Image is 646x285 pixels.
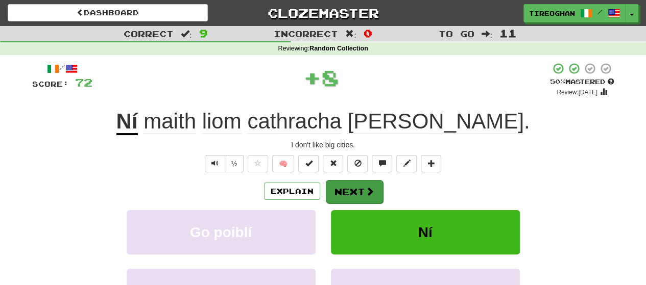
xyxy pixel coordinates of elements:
span: 50 % [550,77,565,86]
button: Discuss sentence (alt+u) [372,155,392,172]
span: 72 [75,76,92,89]
span: cathracha [247,109,341,134]
span: [PERSON_NAME] [347,109,523,134]
button: Add to collection (alt+a) [421,155,441,172]
button: ½ [225,155,244,172]
a: Clozemaster [223,4,423,22]
div: I don't like big cities. [32,140,614,150]
div: Mastered [550,77,614,87]
div: / [32,62,92,75]
span: + [303,62,321,93]
button: Ignore sentence (alt+i) [347,155,368,172]
span: Go poiblí [190,224,252,240]
span: : [345,30,356,38]
button: Reset to 0% Mastered (alt+r) [323,155,343,172]
button: Play sentence audio (ctl+space) [205,155,225,172]
span: Score: [32,80,69,88]
button: Go poiblí [127,210,316,254]
span: Correct [124,29,174,39]
u: Ní [116,109,138,135]
button: Edit sentence (alt+d) [396,155,417,172]
a: tireoghan / [523,4,626,22]
span: To go [438,29,474,39]
span: : [481,30,492,38]
span: 8 [321,65,339,90]
span: Ní [418,224,433,240]
span: : [181,30,192,38]
small: Review: [DATE] [557,89,597,96]
span: maith [143,109,196,134]
span: tireoghan [529,9,575,18]
div: Text-to-speech controls [203,155,244,172]
span: liom [202,109,242,134]
span: 0 [364,27,372,39]
button: Set this sentence to 100% Mastered (alt+m) [298,155,319,172]
button: Explain [264,183,320,200]
a: Dashboard [8,4,208,21]
span: 9 [199,27,208,39]
span: 11 [499,27,517,39]
button: 🧠 [272,155,294,172]
button: Ní [331,210,520,254]
button: Favorite sentence (alt+f) [248,155,268,172]
strong: Random Collection [309,45,368,52]
span: / [597,8,603,15]
button: Next [326,180,383,203]
span: Incorrect [274,29,338,39]
span: . [138,109,530,134]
